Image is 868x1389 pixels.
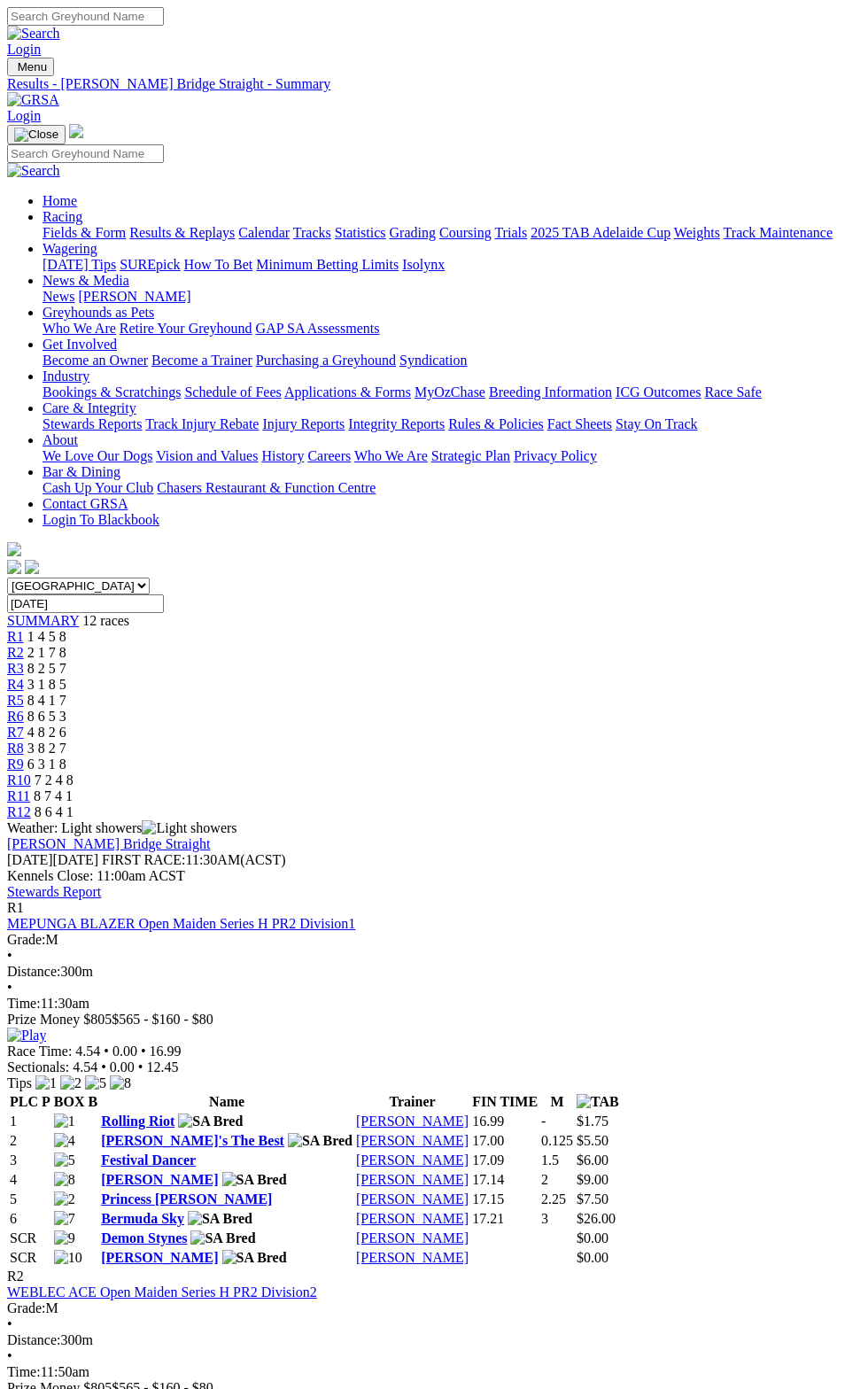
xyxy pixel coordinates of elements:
span: R1 [7,900,24,915]
a: Strategic Plan [431,448,510,463]
a: [DATE] Tips [43,257,116,272]
a: Syndication [399,353,467,368]
img: logo-grsa-white.png [69,124,83,138]
a: Stewards Reports [43,416,142,431]
a: [PERSON_NAME]'s The Best [101,1133,284,1148]
span: R10 [7,772,31,788]
span: $26.00 [577,1211,616,1226]
a: Cash Up Your Club [43,480,153,495]
span: 8 6 4 1 [35,804,74,819]
a: Login [7,42,41,57]
a: MEPUNGA BLAZER Open Maiden Series H PR2 Division1 [7,916,355,931]
span: Time: [7,996,41,1011]
input: Select date [7,594,164,613]
a: Integrity Reports [348,416,445,431]
span: 1 4 5 8 [27,629,66,644]
img: facebook.svg [7,560,21,574]
a: R5 [7,693,24,708]
a: How To Bet [184,257,253,272]
a: Become a Trainer [151,353,252,368]
span: 2 1 7 8 [27,645,66,660]
a: Rules & Policies [448,416,544,431]
a: Become an Owner [43,353,148,368]
span: Distance: [7,1332,60,1347]
text: 1.5 [541,1152,559,1168]
a: Fields & Form [43,225,126,240]
a: R1 [7,629,24,644]
img: Play [7,1028,46,1044]
a: R4 [7,677,24,692]
th: Name [100,1093,353,1111]
a: News [43,289,74,304]
text: - [541,1114,546,1129]
th: Trainer [355,1093,469,1111]
span: • [104,1044,109,1059]
div: M [7,932,861,948]
span: $7.50 [577,1191,608,1207]
a: WEBLEC ACE Open Maiden Series H PR2 Division2 [7,1284,317,1300]
span: 0.00 [110,1059,135,1075]
span: 4.54 [75,1044,100,1059]
img: Search [7,26,60,42]
span: 4.54 [73,1059,97,1075]
img: twitter.svg [25,560,39,574]
span: • [7,1316,12,1331]
a: About [43,432,78,447]
div: Prize Money $805 [7,1012,861,1028]
img: Close [14,128,58,142]
span: 0.00 [112,1044,137,1059]
span: • [141,1044,146,1059]
img: Light showers [142,820,236,836]
span: B [88,1094,97,1109]
img: 8 [110,1075,131,1091]
a: Wagering [43,241,97,256]
a: Tracks [293,225,331,240]
div: Get Involved [43,353,861,369]
span: R3 [7,661,24,676]
td: 4 [9,1171,51,1189]
span: $565 - $160 - $80 [112,1012,213,1027]
div: Wagering [43,257,861,273]
a: Contact GRSA [43,496,128,511]
img: 4 [54,1133,75,1149]
td: 17.15 [471,1191,539,1208]
img: SA Bred [288,1133,353,1149]
a: Bookings & Scratchings [43,384,181,400]
span: R11 [7,788,30,803]
a: Fact Sheets [547,416,612,431]
span: 6 3 1 8 [27,757,66,772]
a: Greyhounds as Pets [43,305,154,320]
text: 2.25 [541,1191,566,1207]
span: • [138,1059,143,1075]
img: 7 [54,1211,75,1227]
td: 6 [9,1210,51,1228]
img: 5 [54,1152,75,1168]
span: 11:30AM(ACST) [102,852,286,867]
td: 17.14 [471,1171,539,1189]
div: Racing [43,225,861,241]
a: Stewards Report [7,884,101,899]
a: Injury Reports [262,416,345,431]
text: 2 [541,1172,548,1187]
span: $1.75 [577,1114,608,1129]
img: 5 [85,1075,106,1091]
a: Track Maintenance [724,225,833,240]
img: SA Bred [188,1211,252,1227]
a: We Love Our Dogs [43,448,152,463]
a: News & Media [43,273,129,288]
a: History [261,448,304,463]
a: R8 [7,741,24,756]
a: R6 [7,709,24,724]
span: FIRST RACE: [102,852,185,867]
img: 2 [60,1075,81,1091]
span: $5.50 [577,1133,608,1148]
a: Racing [43,209,82,224]
span: R12 [7,804,31,819]
a: [PERSON_NAME] [356,1133,469,1148]
img: TAB [577,1094,619,1110]
div: Greyhounds as Pets [43,321,861,337]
